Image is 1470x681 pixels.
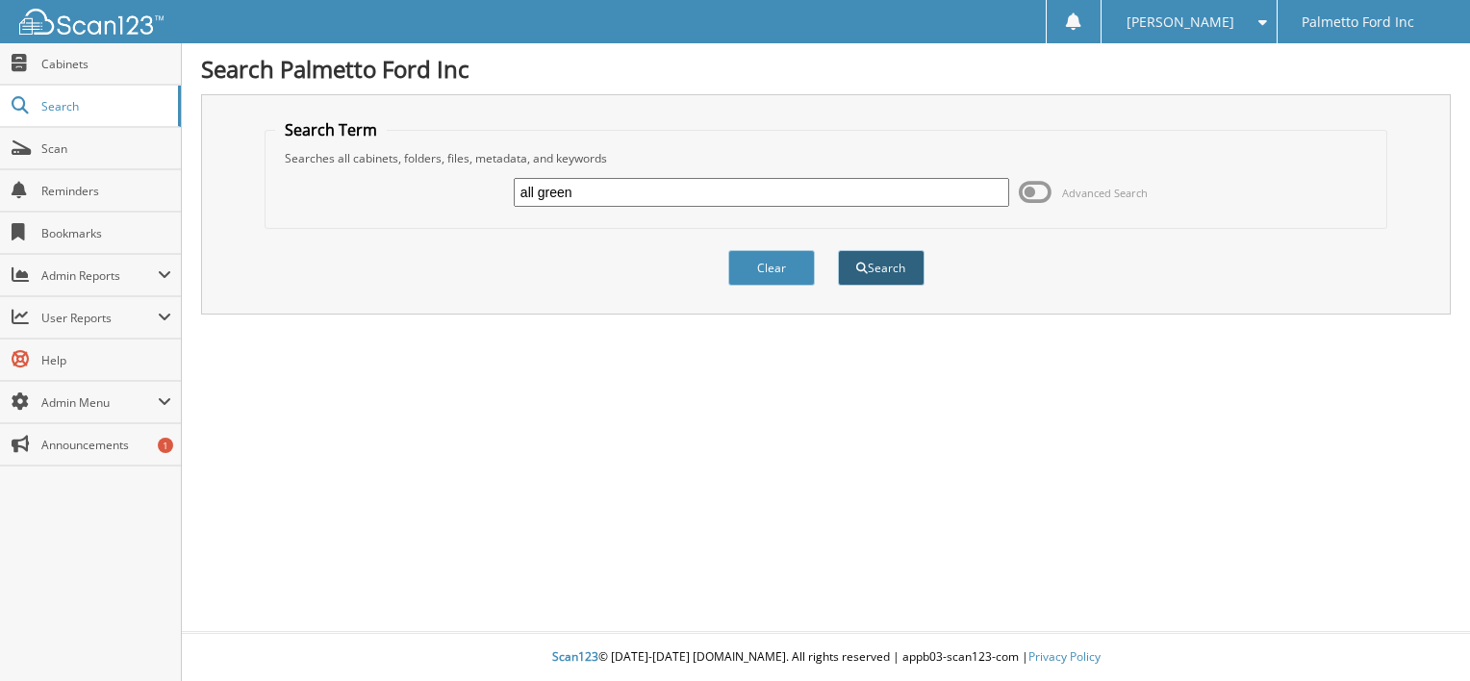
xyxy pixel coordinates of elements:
[1028,648,1101,665] a: Privacy Policy
[1127,16,1234,28] span: [PERSON_NAME]
[41,225,171,241] span: Bookmarks
[41,183,171,199] span: Reminders
[1062,186,1148,200] span: Advanced Search
[158,438,173,453] div: 1
[552,648,598,665] span: Scan123
[41,352,171,368] span: Help
[19,9,164,35] img: scan123-logo-white.svg
[41,98,168,114] span: Search
[41,310,158,326] span: User Reports
[838,250,925,286] button: Search
[182,634,1470,681] div: © [DATE]-[DATE] [DOMAIN_NAME]. All rights reserved | appb03-scan123-com |
[41,56,171,72] span: Cabinets
[41,437,171,453] span: Announcements
[201,53,1451,85] h1: Search Palmetto Ford Inc
[275,150,1377,166] div: Searches all cabinets, folders, files, metadata, and keywords
[41,394,158,411] span: Admin Menu
[1302,16,1414,28] span: Palmetto Ford Inc
[275,119,387,140] legend: Search Term
[728,250,815,286] button: Clear
[41,140,171,157] span: Scan
[41,267,158,284] span: Admin Reports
